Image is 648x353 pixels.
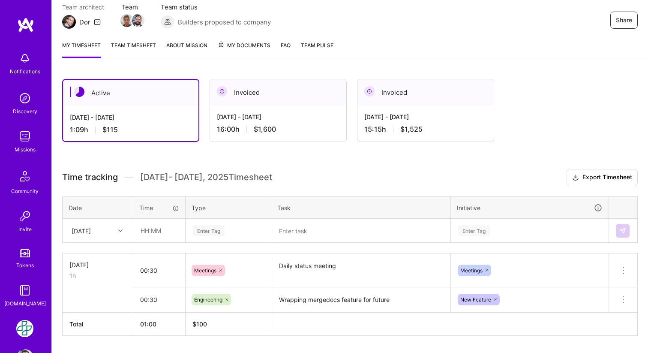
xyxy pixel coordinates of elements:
[133,288,185,311] input: HH:MM
[133,259,185,282] input: HH:MM
[72,226,91,235] div: [DATE]
[218,41,270,50] span: My Documents
[217,125,339,134] div: 16:00 h
[120,14,133,27] img: Team Member Avatar
[94,18,101,25] i: icon Mail
[301,41,333,58] a: Team Pulse
[111,41,156,58] a: Team timesheet
[63,80,198,106] div: Active
[133,312,186,335] th: 01:00
[194,296,222,303] span: Engineering
[616,16,632,24] span: Share
[69,260,126,269] div: [DATE]
[102,125,118,134] span: $115
[193,224,225,237] div: Enter Tag
[217,112,339,121] div: [DATE] - [DATE]
[161,15,174,29] img: Builders proposed to company
[364,86,375,97] img: Invoiced
[15,145,36,154] div: Missions
[457,203,603,213] div: Initiative
[17,17,34,33] img: logo
[63,196,133,219] th: Date
[118,229,123,233] i: icon Chevron
[11,187,39,196] div: Community
[567,169,638,186] button: Export Timesheet
[62,15,76,29] img: Team Architect
[16,208,33,225] img: Invite
[63,312,133,335] th: Total
[400,125,423,134] span: $1,525
[619,227,626,234] img: Submit
[301,42,333,48] span: Team Pulse
[218,41,270,58] a: My Documents
[272,254,450,287] textarea: Daily status meeting
[140,172,272,183] span: [DATE] - [DATE] , 2025 Timesheet
[16,50,33,67] img: bell
[16,282,33,299] img: guide book
[458,224,490,237] div: Enter Tag
[610,12,638,29] button: Share
[16,261,34,270] div: Tokens
[13,107,37,116] div: Discovery
[4,299,46,308] div: [DOMAIN_NAME]
[70,113,192,122] div: [DATE] - [DATE]
[15,166,35,187] img: Community
[178,18,271,27] span: Builders proposed to company
[10,67,40,76] div: Notifications
[271,196,451,219] th: Task
[364,125,487,134] div: 15:15 h
[132,13,144,28] a: Team Member Avatar
[186,196,271,219] th: Type
[166,41,207,58] a: About Mission
[217,86,227,97] img: Invoiced
[79,18,90,27] div: Dor
[139,203,179,212] div: Time
[192,320,207,328] span: $ 100
[16,128,33,145] img: teamwork
[460,296,491,303] span: New Feature
[14,320,36,337] a: Counter Health: Team for Counter Health
[572,173,579,182] i: icon Download
[70,125,192,134] div: 1:09 h
[254,125,276,134] span: $1,600
[460,267,483,274] span: Meetings
[161,3,271,12] span: Team status
[357,79,494,106] div: Invoiced
[121,13,132,28] a: Team Member Avatar
[16,90,33,107] img: discovery
[16,320,33,337] img: Counter Health: Team for Counter Health
[69,271,126,280] div: 1h
[134,219,185,242] input: HH:MM
[194,267,216,274] span: Meetings
[18,225,32,234] div: Invite
[364,112,487,121] div: [DATE] - [DATE]
[62,3,104,12] span: Team architect
[132,14,144,27] img: Team Member Avatar
[272,288,450,312] textarea: Wrapping mergedocs feature for future
[281,41,291,58] a: FAQ
[20,249,30,257] img: tokens
[210,79,346,106] div: Invoiced
[74,87,84,97] img: Active
[62,41,101,58] a: My timesheet
[121,3,144,12] span: Team
[62,172,118,183] span: Time tracking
